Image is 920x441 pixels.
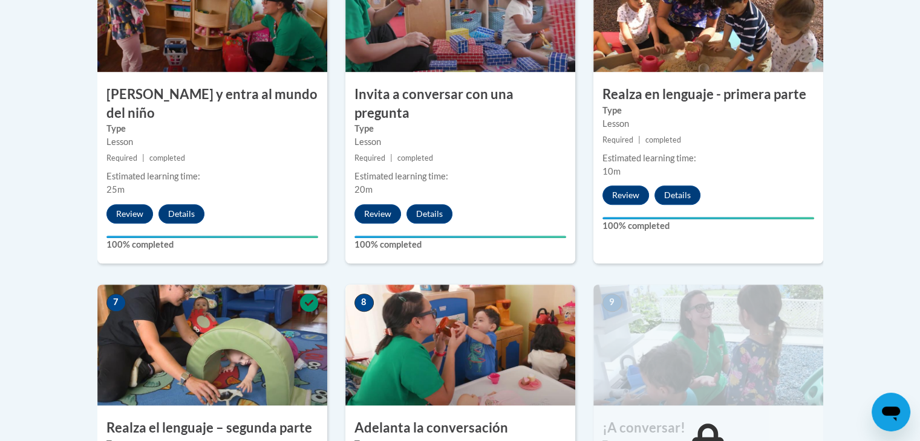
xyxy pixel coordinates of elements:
span: completed [645,135,681,144]
span: | [638,135,641,144]
div: Lesson [602,117,814,130]
button: Review [602,185,649,205]
img: Course Image [593,285,823,405]
div: Your progress [106,236,318,238]
span: 20m [354,184,373,195]
label: 100% completed [106,238,318,251]
h3: Realza el lenguaje – segunda parte [97,419,327,437]
span: 10m [602,166,621,176]
button: Review [354,204,401,224]
label: Type [354,122,566,135]
span: 8 [354,294,374,312]
span: 7 [106,294,126,312]
h3: Adelanta la conversación [345,419,575,437]
span: | [142,153,145,163]
span: Required [354,153,385,163]
label: 100% completed [602,219,814,233]
div: Lesson [106,135,318,149]
button: Details [406,204,452,224]
div: Lesson [354,135,566,149]
h3: [PERSON_NAME] y entra al mundo del niño [97,85,327,123]
span: 25m [106,184,125,195]
button: Details [158,204,204,224]
span: Required [602,135,633,144]
div: Your progress [602,217,814,219]
button: Details [654,185,700,205]
span: 9 [602,294,622,312]
label: Type [602,104,814,117]
span: Required [106,153,137,163]
img: Course Image [97,285,327,405]
span: | [390,153,393,163]
label: 100% completed [354,238,566,251]
button: Review [106,204,153,224]
span: completed [149,153,185,163]
span: completed [397,153,433,163]
h3: Invita a conversar con una pregunta [345,85,575,123]
div: Your progress [354,236,566,238]
h3: Realza en lenguaje - primera parte [593,85,823,104]
div: Estimated learning time: [602,152,814,165]
label: Type [106,122,318,135]
iframe: Button to launch messaging window [872,393,910,431]
img: Course Image [345,285,575,405]
h3: ¡A conversar! [593,419,823,437]
div: Estimated learning time: [354,170,566,183]
div: Estimated learning time: [106,170,318,183]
